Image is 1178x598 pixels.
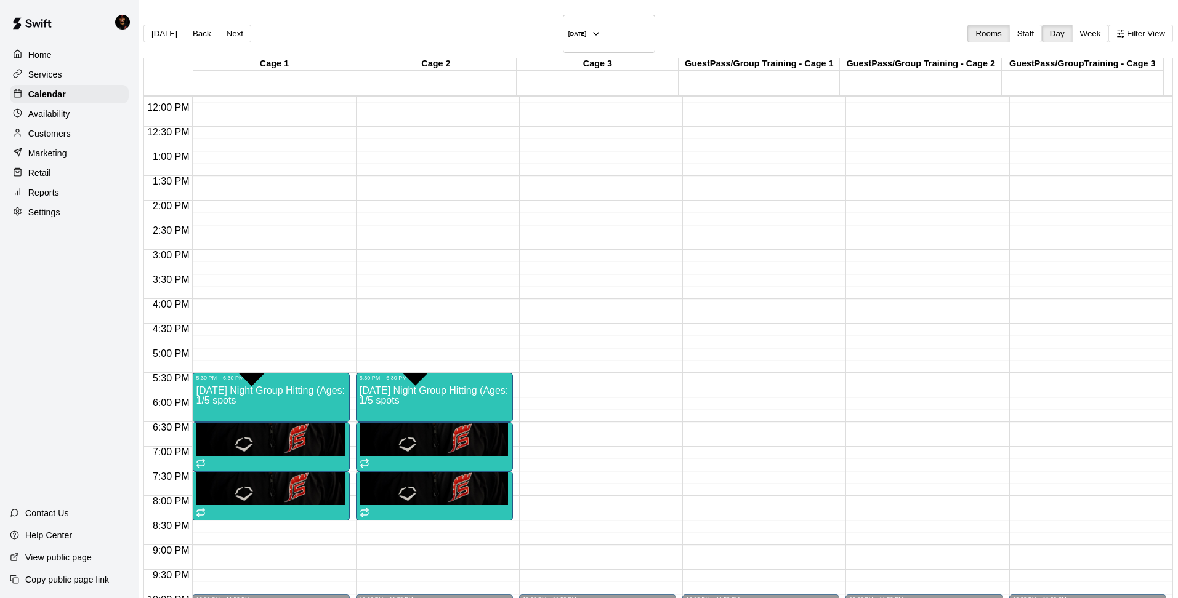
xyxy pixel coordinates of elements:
div: Cage 3 [517,58,678,70]
span: 8:30 PM [150,520,193,531]
div: GuestPass/Group Training - Cage 2 [840,58,1001,70]
span: 6:30 PM [150,422,193,433]
span: 2:00 PM [150,201,193,211]
h6: [DATE] [568,31,587,37]
a: Services [10,65,129,84]
p: Home [28,49,52,61]
a: Customers [10,124,129,143]
div: 7:30 PM – 8:30 PM: Monday Night Group Hitting [192,471,349,520]
a: Settings [10,203,129,221]
span: 3:30 PM [150,274,193,285]
p: Copy public page link [25,573,109,586]
span: Recurring event [196,458,206,468]
p: Availability [28,108,70,120]
p: Reports [28,186,59,199]
span: 1:00 PM [150,151,193,162]
div: 7:30 PM – 8:30 PM: Monday Night Group Hitting [356,471,513,520]
div: Chris McFarland [113,10,139,34]
span: 4:30 PM [150,324,193,334]
a: Marketing [10,144,129,162]
span: 5:00 PM [150,348,193,359]
span: 7:30 PM [150,471,193,482]
span: 12:00 PM [144,102,192,113]
span: Recurring event [360,458,369,468]
button: [DATE] [563,15,655,53]
span: 2:30 PM [150,225,193,236]
p: Contact Us [25,507,69,519]
a: Reports [10,183,129,202]
button: Staff [1009,25,1042,42]
button: Back [185,25,219,42]
p: Retail [28,167,51,179]
span: 6:00 PM [150,397,193,408]
a: Calendar [10,85,129,103]
p: Help Center [25,529,72,541]
img: Chris McFarland [115,15,130,30]
span: 12:30 PM [144,127,192,137]
a: Retail [10,164,129,182]
div: Cage 1 [193,58,355,70]
p: Calendar [28,88,66,100]
div: GuestPass/GroupTraining - Cage 3 [1002,58,1163,70]
div: Cage 2 [355,58,517,70]
span: Recurring event [360,508,369,517]
button: [DATE] [143,25,185,42]
span: 3:00 PM [150,250,193,260]
p: View public page [25,551,92,564]
span: 7:00 PM [150,447,193,457]
div: 6:30 PM – 7:30 PM: Monday Night Group Hitting [356,422,513,471]
p: Settings [28,206,60,218]
span: 4:00 PM [150,299,193,309]
span: 1:30 PM [150,176,193,186]
div: 5:30 PM – 6:30 PM: Monday Night Group Hitting (Ages: 12-14) [356,373,513,422]
button: Week [1072,25,1109,42]
p: Services [28,68,62,81]
span: Recurring event [196,508,206,517]
p: Marketing [28,147,67,159]
button: Filter View [1108,25,1173,42]
p: Customers [28,127,71,140]
div: 5:30 PM – 6:30 PM: Monday Night Group Hitting (Ages: 12-14) [192,373,349,422]
button: Day [1042,25,1073,42]
div: 6:30 PM – 7:30 PM: Monday Night Group Hitting [192,422,349,471]
span: 5:30 PM [150,373,193,383]
span: 8:00 PM [150,496,193,506]
span: 9:30 PM [150,570,193,580]
button: Next [219,25,251,42]
span: 9:00 PM [150,545,193,556]
a: Home [10,46,129,64]
div: GuestPass/Group Training - Cage 1 [679,58,840,70]
button: Rooms [967,25,1009,42]
a: Availability [10,105,129,123]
